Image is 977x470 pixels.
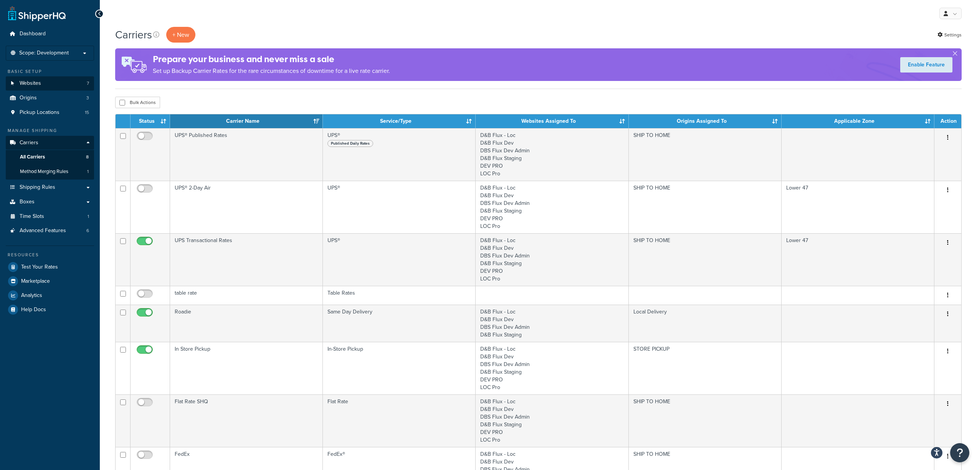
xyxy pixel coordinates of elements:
span: Published Daily Rates [327,140,373,147]
td: D&B Flux - Loc D&B Flux Dev DBS Flux Dev Admin D&B Flux Staging DEV PRO LOC Pro [476,181,629,233]
td: Flat Rate [323,394,476,447]
a: Test Your Rates [6,260,94,274]
div: Manage Shipping [6,127,94,134]
a: Help Docs [6,303,94,317]
span: 3 [86,95,89,101]
td: Table Rates [323,286,476,305]
span: Test Your Rates [21,264,58,270]
li: Carriers [6,136,94,180]
td: STORE PICKUP [629,342,782,394]
span: Analytics [21,292,42,299]
td: Local Delivery [629,305,782,342]
a: Settings [937,30,962,40]
h4: Prepare your business and never miss a sale [153,53,390,66]
a: ShipperHQ Home [8,6,66,21]
td: Lower 47 [782,233,934,286]
th: Websites Assigned To: activate to sort column ascending [476,114,629,128]
td: Roadie [170,305,323,342]
button: Open Resource Center [950,443,969,462]
td: Flat Rate SHQ [170,394,323,447]
li: Pickup Locations [6,106,94,120]
th: Origins Assigned To: activate to sort column ascending [629,114,782,128]
li: Advanced Features [6,224,94,238]
span: Scope: Development [19,50,69,56]
a: Analytics [6,289,94,302]
a: Enable Feature [900,57,952,73]
td: D&B Flux - Loc D&B Flux Dev DBS Flux Dev Admin D&B Flux Staging DEV PRO LOC Pro [476,233,629,286]
td: D&B Flux - Loc D&B Flux Dev DBS Flux Dev Admin D&B Flux Staging DEV PRO LOC Pro [476,394,629,447]
span: 1 [87,168,89,175]
a: Boxes [6,195,94,209]
a: All Carriers 8 [6,150,94,164]
span: Method Merging Rules [20,168,68,175]
td: D&B Flux - Loc D&B Flux Dev DBS Flux Dev Admin D&B Flux Staging DEV PRO LOC Pro [476,128,629,181]
td: Same Day Delivery [323,305,476,342]
span: 8 [86,154,89,160]
li: All Carriers [6,150,94,164]
span: Websites [20,80,41,87]
a: Advanced Features 6 [6,224,94,238]
a: Origins 3 [6,91,94,105]
a: Dashboard [6,27,94,41]
td: UPS® [323,128,476,181]
span: Origins [20,95,37,101]
span: Boxes [20,199,35,205]
img: ad-rules-rateshop-fe6ec290ccb7230408bd80ed9643f0289d75e0ffd9eb532fc0e269fcd187b520.png [115,48,153,81]
span: 6 [86,228,89,234]
td: table rate [170,286,323,305]
li: Websites [6,76,94,91]
td: UPS® 2-Day Air [170,181,323,233]
a: Time Slots 1 [6,209,94,224]
span: Help Docs [21,307,46,313]
td: D&B Flux - Loc D&B Flux Dev DBS Flux Dev Admin D&B Flux Staging [476,305,629,342]
td: D&B Flux - Loc D&B Flux Dev DBS Flux Dev Admin D&B Flux Staging DEV PRO LOC Pro [476,342,629,394]
a: Pickup Locations 15 [6,106,94,120]
h1: Carriers [115,27,152,42]
td: UPS Transactional Rates [170,233,323,286]
button: + New [166,27,195,43]
a: Method Merging Rules 1 [6,165,94,179]
span: All Carriers [20,154,45,160]
div: Basic Setup [6,68,94,75]
td: SHIP TO HOME [629,233,782,286]
span: 1 [88,213,89,220]
button: Bulk Actions [115,97,160,108]
li: Origins [6,91,94,105]
td: In-Store Pickup [323,342,476,394]
td: UPS® [323,181,476,233]
td: SHIP TO HOME [629,181,782,233]
th: Service/Type: activate to sort column ascending [323,114,476,128]
span: 7 [87,80,89,87]
a: Shipping Rules [6,180,94,195]
span: 15 [85,109,89,116]
td: Lower 47 [782,181,934,233]
a: Carriers [6,136,94,150]
li: Method Merging Rules [6,165,94,179]
div: Resources [6,252,94,258]
span: Time Slots [20,213,44,220]
td: UPS® Published Rates [170,128,323,181]
a: Marketplace [6,274,94,288]
span: Advanced Features [20,228,66,234]
span: Pickup Locations [20,109,60,116]
th: Action [934,114,961,128]
th: Applicable Zone: activate to sort column ascending [782,114,934,128]
a: Websites 7 [6,76,94,91]
td: SHIP TO HOME [629,128,782,181]
p: Set up Backup Carrier Rates for the rare circumstances of downtime for a live rate carrier. [153,66,390,76]
th: Carrier Name: activate to sort column ascending [170,114,323,128]
span: Shipping Rules [20,184,55,191]
span: Marketplace [21,278,50,285]
span: Dashboard [20,31,46,37]
li: Time Slots [6,209,94,224]
th: Status: activate to sort column ascending [131,114,170,128]
span: Carriers [20,140,38,146]
td: In Store Pickup [170,342,323,394]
